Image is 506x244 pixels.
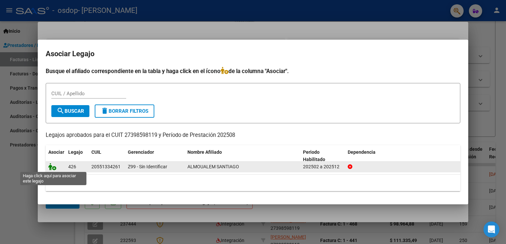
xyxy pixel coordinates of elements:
[348,149,376,155] span: Dependencia
[68,149,83,155] span: Legajo
[91,163,121,171] div: 20551334261
[48,149,64,155] span: Asociar
[185,145,300,167] datatable-header-cell: Nombre Afiliado
[91,149,101,155] span: CUIL
[303,163,342,171] div: 202502 a 202512
[89,145,125,167] datatable-header-cell: CUIL
[46,48,460,60] h2: Asociar Legajo
[128,164,167,169] span: Z99 - Sin Identificar
[46,67,460,75] h4: Busque el afiliado correspondiente en la tabla y haga click en el ícono de la columna "Asociar".
[345,145,461,167] datatable-header-cell: Dependencia
[187,164,239,169] span: ALMOUALEM SANTIAGO
[68,164,76,169] span: 426
[128,149,154,155] span: Gerenciador
[483,222,499,237] div: Open Intercom Messenger
[303,149,325,162] span: Periodo Habilitado
[101,107,109,115] mat-icon: delete
[46,145,66,167] datatable-header-cell: Asociar
[66,145,89,167] datatable-header-cell: Legajo
[46,175,460,191] div: 1 registros
[51,105,89,117] button: Buscar
[125,145,185,167] datatable-header-cell: Gerenciador
[300,145,345,167] datatable-header-cell: Periodo Habilitado
[187,149,222,155] span: Nombre Afiliado
[57,108,84,114] span: Buscar
[46,131,460,140] p: Legajos aprobados para el CUIT 27398598119 y Período de Prestación 202508
[95,104,154,118] button: Borrar Filtros
[57,107,65,115] mat-icon: search
[101,108,148,114] span: Borrar Filtros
